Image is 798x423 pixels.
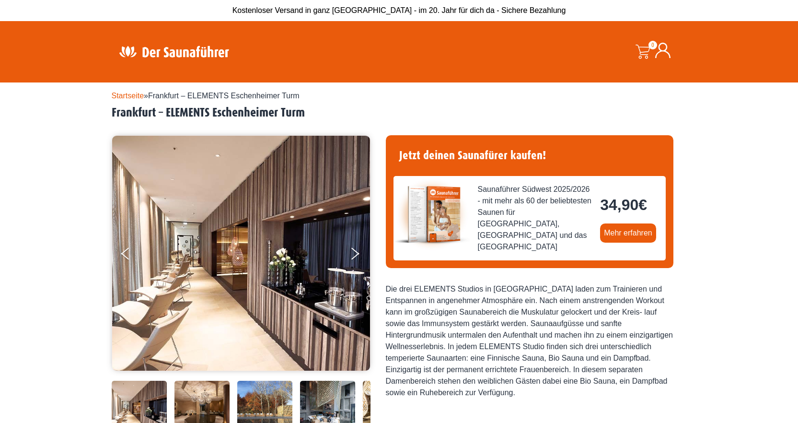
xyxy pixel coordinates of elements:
span: Kostenloser Versand in ganz [GEOGRAPHIC_DATA] - im 20. Jahr für dich da - Sichere Bezahlung [232,6,566,14]
button: Previous [121,244,145,268]
span: Frankfurt – ELEMENTS Eschenheimer Turm [148,92,300,100]
span: Saunaführer Südwest 2025/2026 - mit mehr als 60 der beliebtesten Saunen für [GEOGRAPHIC_DATA], [G... [478,184,593,253]
h4: Jetzt deinen Saunafürer kaufen! [393,143,666,168]
h2: Frankfurt – ELEMENTS Eschenheimer Turm [112,106,687,120]
a: Startseite [112,92,144,100]
div: Die drei ELEMENTS Studios in [GEOGRAPHIC_DATA] laden zum Trainieren und Entspannen in angenehmer ... [386,283,673,399]
span: » [112,92,300,100]
span: 0 [648,41,657,49]
bdi: 34,90 [600,196,647,213]
a: Mehr erfahren [600,223,656,243]
img: der-saunafuehrer-2025-suedwest.jpg [393,176,470,253]
button: Next [349,244,373,268]
span: € [638,196,647,213]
